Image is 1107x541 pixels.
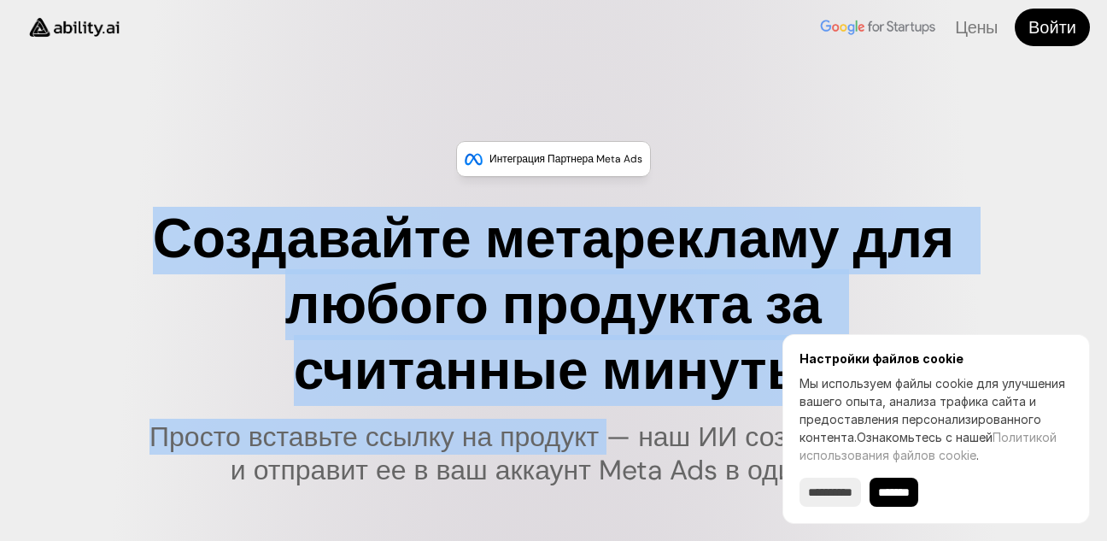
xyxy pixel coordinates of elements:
font: Просто вставьте ссылку на продукт — наш ИИ создаст рекламу и отправит ее в ваш аккаунт Meta Ads в... [149,419,965,487]
font: . [976,448,979,462]
font: Мы используем файлы cookie для улучшения вашего опыта, анализа трафика сайта и предоставления пер... [799,376,1065,444]
font: Войти [1028,16,1076,38]
font: Настройки файлов cookie [799,351,963,366]
a: Цены [955,16,998,38]
font: Интеграция партнера Meta Ads [489,152,642,166]
font: Ознакомьтесь с нашей [857,430,993,444]
font: Создавайте метарекламу для любого продукта за считанные минуты [153,203,968,406]
a: Войти [1015,9,1090,46]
